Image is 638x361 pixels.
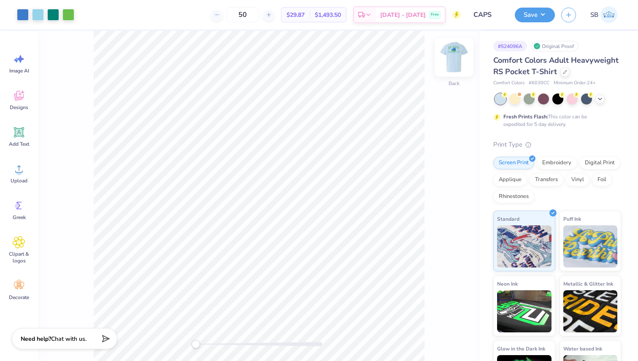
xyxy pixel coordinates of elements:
div: # 524096A [493,41,527,51]
span: $1,493.50 [315,11,341,19]
div: Vinyl [566,174,589,186]
div: Digital Print [579,157,620,169]
img: Back [437,40,471,74]
span: Upload [11,177,27,184]
img: Metallic & Glitter Ink [563,290,618,332]
input: Untitled Design [467,6,508,23]
div: Transfers [530,174,563,186]
span: Designs [10,104,28,111]
strong: Need help? [21,335,51,343]
img: Puff Ink [563,225,618,267]
span: $29.87 [287,11,305,19]
div: Applique [493,174,527,186]
div: Accessibility label [192,340,200,348]
div: Original Proof [531,41,579,51]
span: SB [590,10,598,20]
span: [DATE] - [DATE] [380,11,426,19]
button: Save [515,8,555,22]
span: Metallic & Glitter Ink [563,279,613,288]
div: Print Type [493,140,621,150]
span: Water based Ink [563,344,602,353]
span: Glow in the Dark Ink [497,344,545,353]
span: Minimum Order: 24 + [554,80,596,87]
div: Foil [592,174,612,186]
span: Add Text [9,141,29,147]
div: Rhinestones [493,190,534,203]
span: Clipart & logos [5,251,33,264]
span: Decorate [9,294,29,301]
span: Comfort Colors Adult Heavyweight RS Pocket T-Shirt [493,55,619,77]
a: SB [587,6,621,23]
span: Standard [497,214,519,223]
input: – – [226,7,259,22]
div: Back [449,80,460,87]
span: Image AI [9,67,29,74]
span: Puff Ink [563,214,581,223]
span: Chat with us. [51,335,87,343]
div: Screen Print [493,157,534,169]
strong: Fresh Prints Flash: [503,113,548,120]
span: # 6030CC [529,80,549,87]
span: Neon Ink [497,279,518,288]
div: This color can be expedited for 5 day delivery. [503,113,607,128]
div: Embroidery [537,157,577,169]
span: Comfort Colors [493,80,524,87]
span: Free [431,12,439,18]
img: Standard [497,225,551,267]
span: Greek [13,214,26,221]
img: Signe Boan [600,6,617,23]
img: Neon Ink [497,290,551,332]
